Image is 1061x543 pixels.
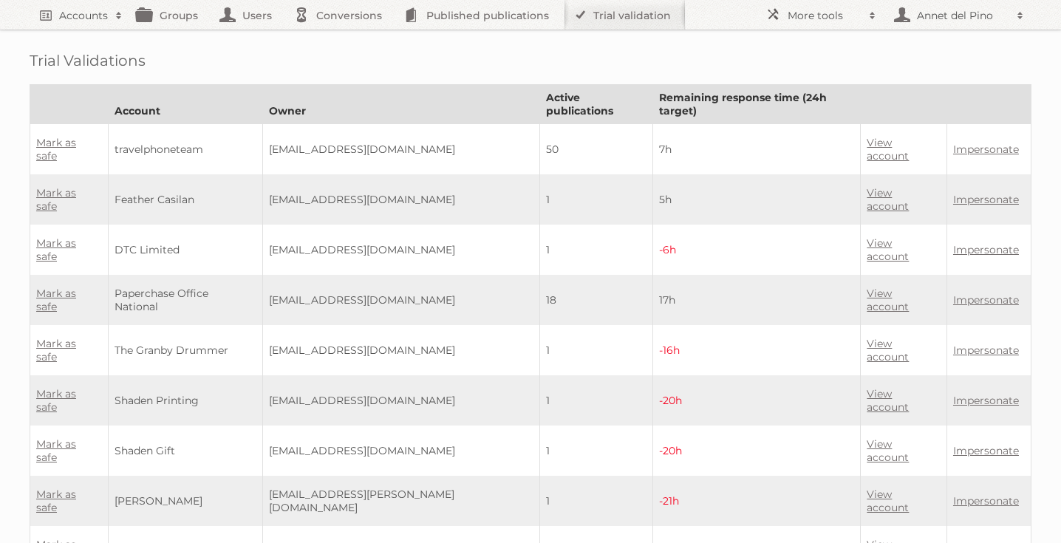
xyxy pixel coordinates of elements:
[263,275,540,325] td: [EMAIL_ADDRESS][DOMAIN_NAME]
[659,494,679,508] span: -21h
[867,236,909,263] a: View account
[539,275,653,325] td: 18
[953,293,1019,307] a: Impersonate
[263,476,540,526] td: [EMAIL_ADDRESS][PERSON_NAME][DOMAIN_NAME]
[30,52,1031,69] h1: Trial Validations
[659,293,675,307] span: 17h
[36,236,76,263] a: Mark as safe
[263,225,540,275] td: [EMAIL_ADDRESS][DOMAIN_NAME]
[788,8,862,23] h2: More tools
[109,174,263,225] td: Feather Casilan
[539,426,653,476] td: 1
[659,444,682,457] span: -20h
[953,193,1019,206] a: Impersonate
[36,186,76,213] a: Mark as safe
[539,225,653,275] td: 1
[36,136,76,163] a: Mark as safe
[539,124,653,175] td: 50
[659,394,682,407] span: -20h
[659,344,680,357] span: -16h
[36,437,76,464] a: Mark as safe
[539,174,653,225] td: 1
[867,387,909,414] a: View account
[263,426,540,476] td: [EMAIL_ADDRESS][DOMAIN_NAME]
[263,124,540,175] td: [EMAIL_ADDRESS][DOMAIN_NAME]
[109,325,263,375] td: The Granby Drummer
[59,8,108,23] h2: Accounts
[109,275,263,325] td: Paperchase Office National
[36,287,76,313] a: Mark as safe
[109,476,263,526] td: [PERSON_NAME]
[539,325,653,375] td: 1
[109,426,263,476] td: Shaden Gift
[953,444,1019,457] a: Impersonate
[539,85,653,124] th: Active publications
[263,325,540,375] td: [EMAIL_ADDRESS][DOMAIN_NAME]
[953,494,1019,508] a: Impersonate
[867,186,909,213] a: View account
[263,85,540,124] th: Owner
[539,476,653,526] td: 1
[36,337,76,363] a: Mark as safe
[263,174,540,225] td: [EMAIL_ADDRESS][DOMAIN_NAME]
[109,85,263,124] th: Account
[867,437,909,464] a: View account
[109,375,263,426] td: Shaden Printing
[953,143,1019,156] a: Impersonate
[953,344,1019,357] a: Impersonate
[953,243,1019,256] a: Impersonate
[659,193,672,206] span: 5h
[653,85,861,124] th: Remaining response time (24h target)
[659,143,672,156] span: 7h
[539,375,653,426] td: 1
[36,488,76,514] a: Mark as safe
[36,387,76,414] a: Mark as safe
[109,124,263,175] td: travelphoneteam
[867,488,909,514] a: View account
[659,243,676,256] span: -6h
[913,8,1009,23] h2: Annet del Pino
[263,375,540,426] td: [EMAIL_ADDRESS][DOMAIN_NAME]
[867,337,909,363] a: View account
[867,136,909,163] a: View account
[109,225,263,275] td: DTC Limited
[953,394,1019,407] a: Impersonate
[867,287,909,313] a: View account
